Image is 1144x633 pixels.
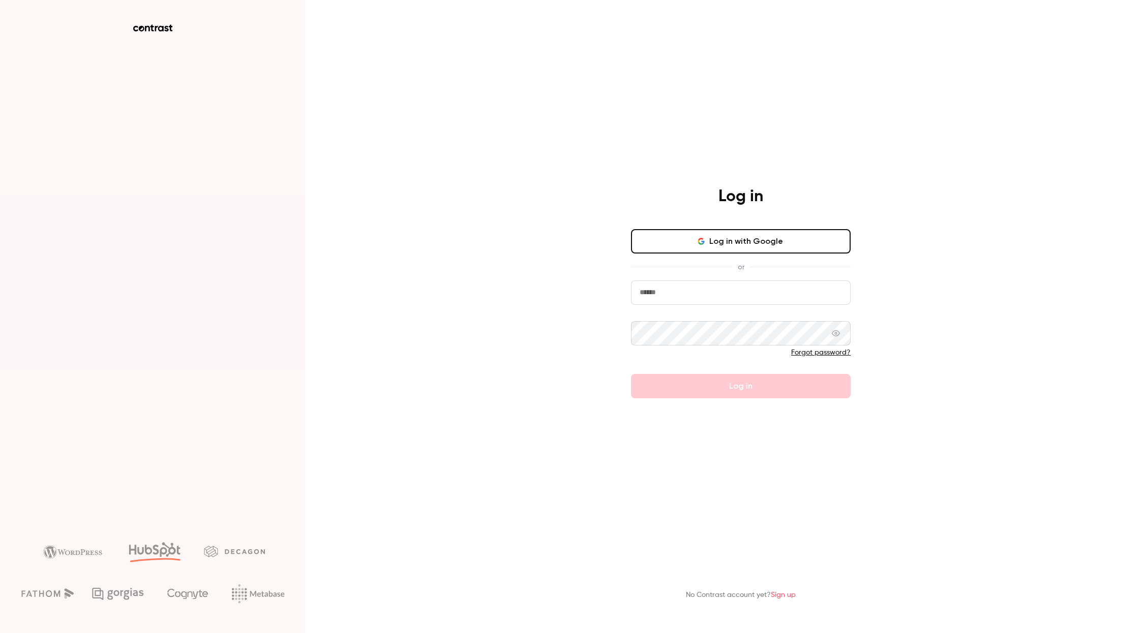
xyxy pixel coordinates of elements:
[771,591,796,598] a: Sign up
[686,590,796,600] p: No Contrast account yet?
[631,229,851,254] button: Log in with Google
[791,349,851,356] a: Forgot password?
[733,262,749,272] span: or
[204,546,265,557] img: decagon
[718,186,763,207] h4: Log in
